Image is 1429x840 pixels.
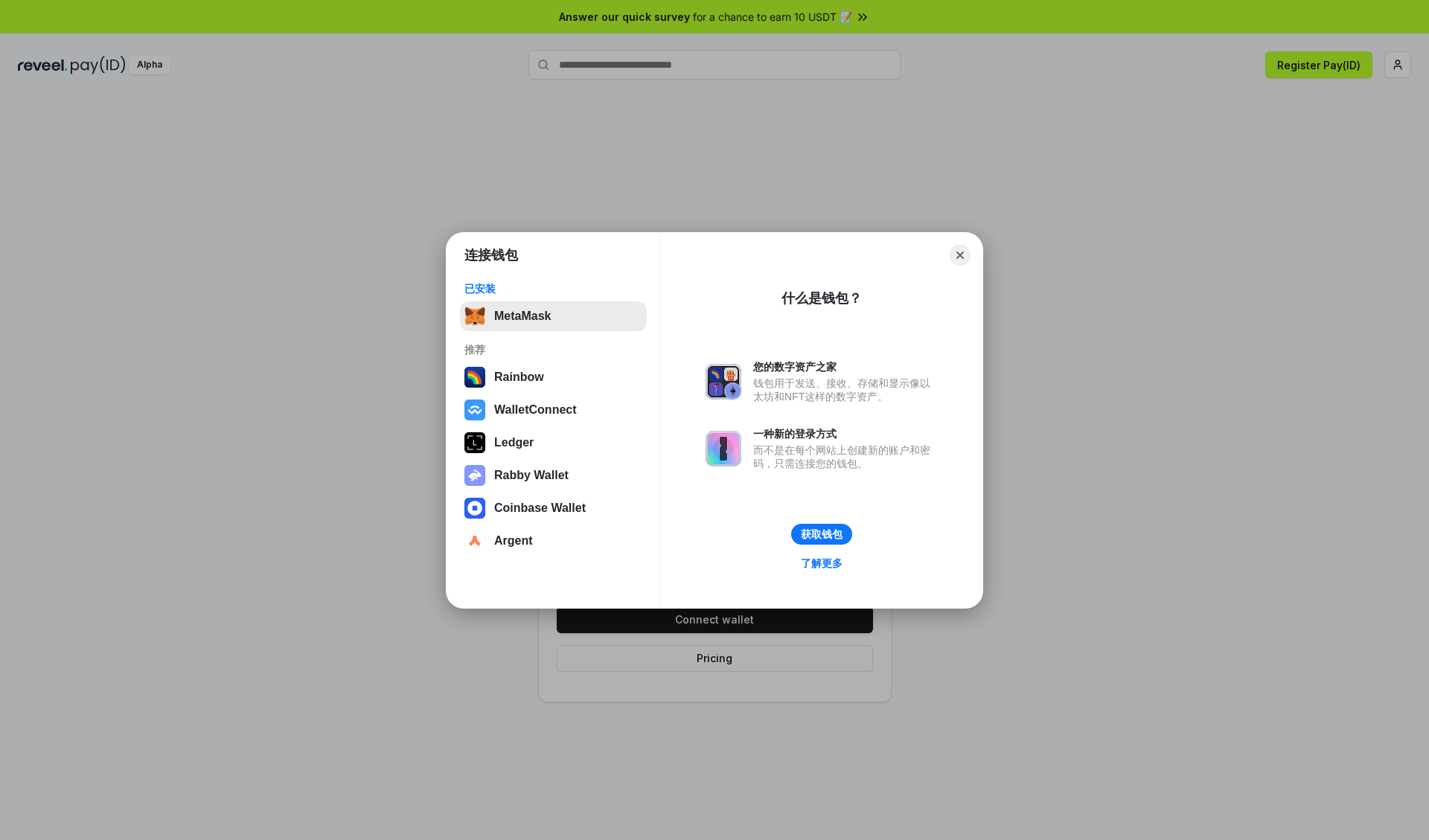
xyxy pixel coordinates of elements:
[706,431,741,467] img: svg+xml,%3Csvg%20xmlns%3D%22http%3A%2F%2Fwww.w3.org%2F2000%2Fsvg%22%20fill%3D%22none%22%20viewBox...
[494,534,533,548] div: Argent
[494,371,544,384] div: Rainbow
[753,360,938,373] div: 您的数字资产之家
[792,554,851,573] a: 了解更多
[464,400,485,420] img: svg+xml,%3Csvg%20width%3D%2228%22%20height%3D%2228%22%20viewBox%3D%220%200%2028%2028%22%20fill%3D...
[494,469,569,482] div: Rabby Wallet
[950,245,971,266] button: Close
[801,528,843,541] div: 获取钱包
[753,443,938,470] div: 而不是在每个网站上创建新的账户和密码，只需连接您的钱包。
[781,289,862,307] div: 什么是钱包？
[464,282,642,295] div: 已安装
[464,246,518,264] h1: 连接钱包
[460,362,647,392] button: Rainbow
[464,530,485,551] img: svg+xml,%3Csvg%20width%3D%2228%22%20height%3D%2228%22%20viewBox%3D%220%200%2028%2028%22%20fill%3D...
[464,367,485,388] img: svg+xml,%3Csvg%20width%3D%22120%22%20height%3D%22120%22%20viewBox%3D%220%200%20120%20120%22%20fil...
[460,493,647,523] button: Coinbase Wallet
[494,501,586,515] div: Coinbase Wallet
[460,395,647,425] button: WalletConnect
[706,364,741,400] img: svg+xml,%3Csvg%20xmlns%3D%22http%3A%2F%2Fwww.w3.org%2F2000%2Fsvg%22%20fill%3D%22none%22%20viewBox...
[460,428,647,458] button: Ledger
[464,465,485,486] img: svg+xml,%3Csvg%20xmlns%3D%22http%3A%2F%2Fwww.w3.org%2F2000%2Fsvg%22%20fill%3D%22none%22%20viewBox...
[464,432,485,453] img: svg+xml,%3Csvg%20xmlns%3D%22http%3A%2F%2Fwww.w3.org%2F2000%2Fsvg%22%20width%3D%2228%22%20height%3...
[464,343,642,356] div: 推荐
[753,376,938,403] div: 钱包用于发送、接收、存储和显示像以太坊和NFT这样的数字资产。
[494,436,534,449] div: Ledger
[801,557,843,570] div: 了解更多
[791,524,852,545] button: 获取钱包
[460,526,647,556] button: Argent
[460,461,647,490] button: Rabby Wallet
[460,301,647,331] button: MetaMask
[494,310,551,323] div: MetaMask
[494,403,577,417] div: WalletConnect
[464,498,485,519] img: svg+xml,%3Csvg%20width%3D%2228%22%20height%3D%2228%22%20viewBox%3D%220%200%2028%2028%22%20fill%3D...
[753,427,938,440] div: 一种新的登录方式
[464,306,485,327] img: svg+xml,%3Csvg%20fill%3D%22none%22%20height%3D%2233%22%20viewBox%3D%220%200%2035%2033%22%20width%...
